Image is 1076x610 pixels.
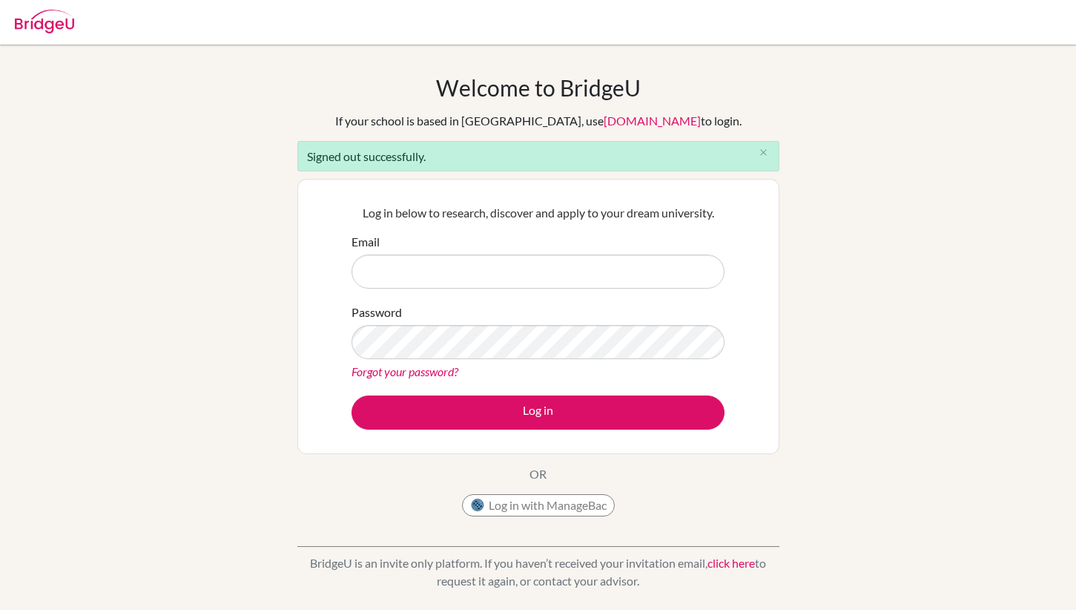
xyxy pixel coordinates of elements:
[297,141,779,171] div: Signed out successfully.
[436,74,641,101] h1: Welcome to BridgeU
[351,364,458,378] a: Forgot your password?
[462,494,615,516] button: Log in with ManageBac
[335,112,742,130] div: If your school is based in [GEOGRAPHIC_DATA], use to login.
[351,233,380,251] label: Email
[707,556,755,570] a: click here
[351,204,725,222] p: Log in below to research, discover and apply to your dream university.
[749,142,779,164] button: Close
[297,554,779,590] p: BridgeU is an invite only platform. If you haven’t received your invitation email, to request it ...
[604,114,701,128] a: [DOMAIN_NAME]
[351,304,402,321] label: Password
[351,396,725,430] button: Log in
[758,147,769,158] i: close
[529,465,547,483] p: OR
[15,10,74,33] img: Bridge-U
